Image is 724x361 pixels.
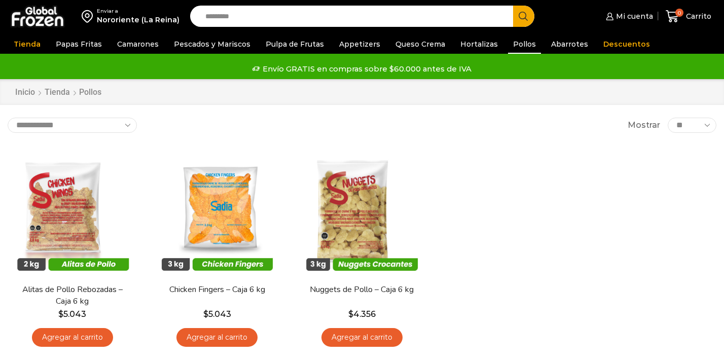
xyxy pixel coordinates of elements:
[44,87,70,98] a: Tienda
[112,34,164,54] a: Camarones
[79,87,101,97] h1: Pollos
[663,5,714,28] a: 0 Carrito
[321,328,403,347] a: Agregar al carrito: “Nuggets de Pollo - Caja 6 kg”
[159,284,275,296] a: Chicken Fingers – Caja 6 kg
[176,328,258,347] a: Agregar al carrito: “Chicken Fingers - Caja 6 kg”
[97,8,179,15] div: Enviar a
[32,328,113,347] a: Agregar al carrito: “Alitas de Pollo Rebozadas - Caja 6 kg”
[304,284,420,296] a: Nuggets de Pollo – Caja 6 kg
[348,309,376,319] bdi: 4.356
[14,284,131,307] a: Alitas de Pollo Rebozadas – Caja 6 kg
[613,11,653,21] span: Mi cuenta
[58,309,86,319] bdi: 5.043
[348,309,353,319] span: $
[169,34,256,54] a: Pescados y Mariscos
[8,118,137,133] select: Pedido de la tienda
[628,120,660,131] span: Mostrar
[9,34,46,54] a: Tienda
[455,34,503,54] a: Hortalizas
[513,6,534,27] button: Search button
[603,6,653,26] a: Mi cuenta
[51,34,107,54] a: Papas Fritas
[683,11,711,21] span: Carrito
[82,8,97,25] img: address-field-icon.svg
[598,34,655,54] a: Descuentos
[546,34,593,54] a: Abarrotes
[261,34,329,54] a: Pulpa de Frutas
[675,9,683,17] span: 0
[508,34,541,54] a: Pollos
[97,15,179,25] div: Nororiente (La Reina)
[390,34,450,54] a: Queso Crema
[15,87,101,98] nav: Breadcrumb
[203,309,208,319] span: $
[334,34,385,54] a: Appetizers
[15,87,35,98] a: Inicio
[203,309,231,319] bdi: 5.043
[58,309,63,319] span: $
